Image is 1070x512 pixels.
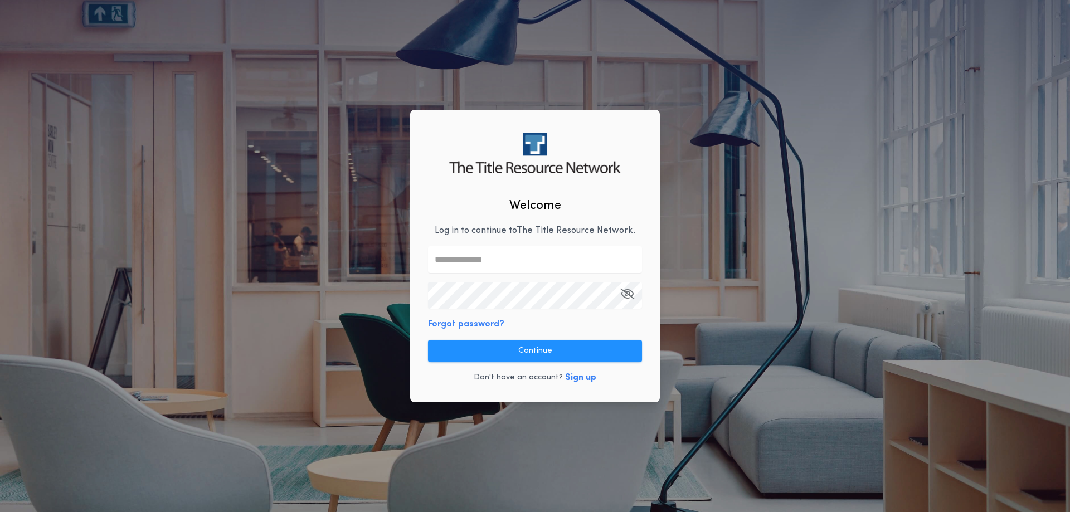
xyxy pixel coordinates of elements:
[474,372,563,383] p: Don't have an account?
[435,224,635,237] p: Log in to continue to The Title Resource Network .
[565,371,596,384] button: Sign up
[428,318,504,331] button: Forgot password?
[428,340,642,362] button: Continue
[449,133,620,173] img: logo
[509,197,561,215] h2: Welcome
